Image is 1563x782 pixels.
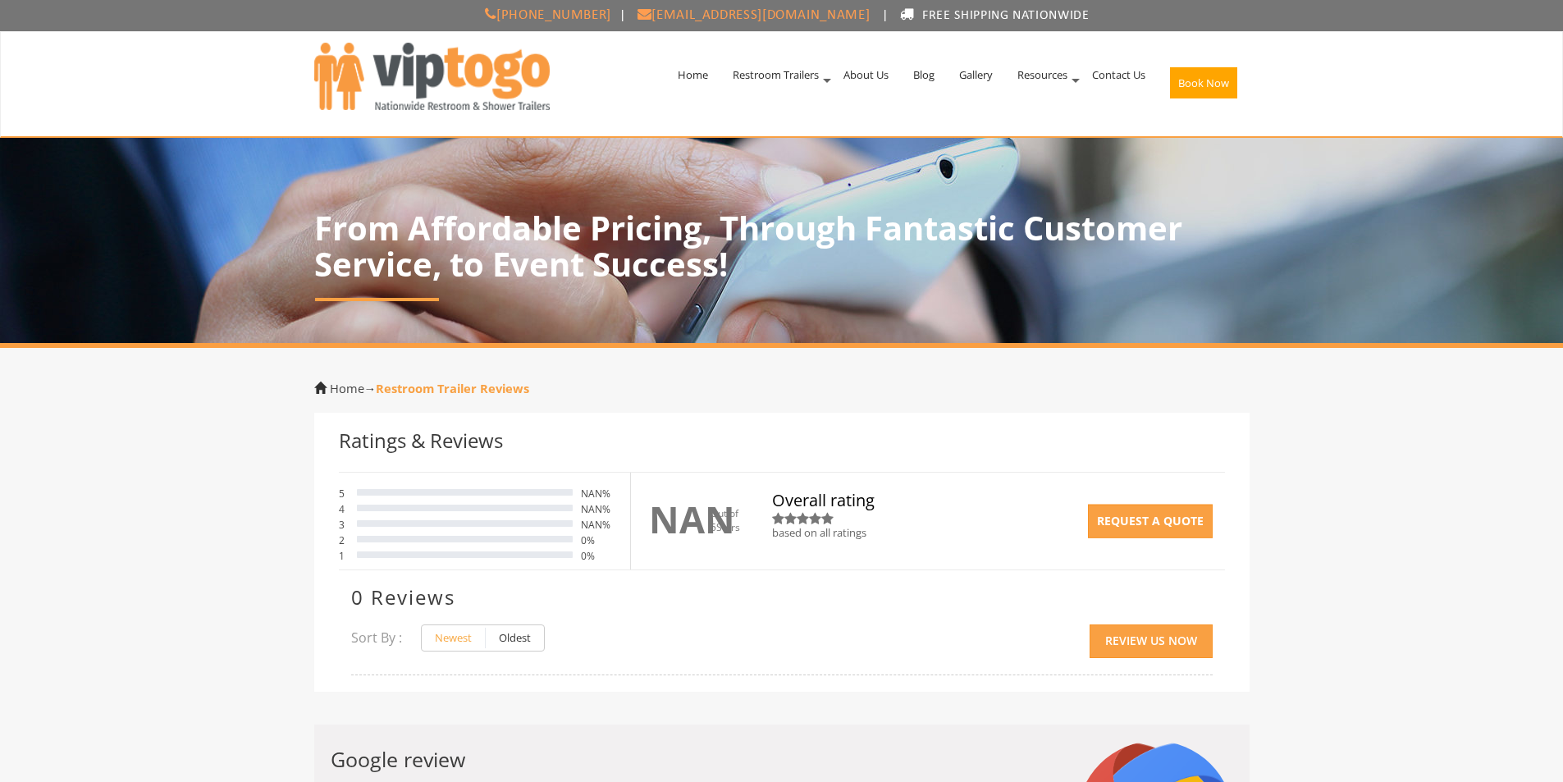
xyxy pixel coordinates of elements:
span: Overall rating [772,493,1225,508]
a: Gallery [947,32,1005,117]
span: NAN [649,494,735,544]
a: Contact Us [1080,32,1158,117]
span: | [882,9,889,22]
button: Book Now [1170,67,1237,98]
a: Book Now [1158,32,1250,134]
a: Home [330,380,364,396]
span: 5 [711,520,716,534]
span: | [619,9,626,22]
span: 3 [339,520,349,530]
h5: 0 Reviews [351,587,1213,608]
span: → [330,380,530,396]
a: Restroom Trailers [720,32,831,117]
h1: From Affordable Pricing, Through Fantastic Customer Service, to Event Success! [314,210,1250,282]
span: 4 [339,505,349,514]
h3: Ratings & Reviews [339,433,1225,448]
span: Out of Stars [711,506,740,534]
span: 2 [339,536,349,546]
a: [PHONE_NUMBER] [473,8,619,22]
span: 5 [339,489,349,499]
a: Newest [422,628,486,648]
span: 0% [581,536,618,546]
a: About Us [831,32,901,117]
p: FREE SHIPPING NATIONWIDE [8,4,1555,27]
em: Sort By : [351,629,402,647]
span: based on all ratings [772,525,866,540]
span: 0% [581,551,618,561]
a: Resources [1005,32,1080,117]
span: NAN% [581,520,618,530]
span: NAN% [581,489,618,499]
h5: Google review [331,748,1008,771]
strong: Restroom Trailer Reviews [376,380,529,396]
a: Blog [901,32,947,117]
a: Home [665,32,720,117]
span: NAN% [581,505,618,514]
a: Oldest [486,628,544,648]
a: Request a Quote [1088,505,1213,538]
a: Review Us Now [1090,624,1213,658]
img: VIPTOGO [314,43,550,110]
a: [EMAIL_ADDRESS][DOMAIN_NAME] [626,8,879,22]
span: 1 [339,551,349,561]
